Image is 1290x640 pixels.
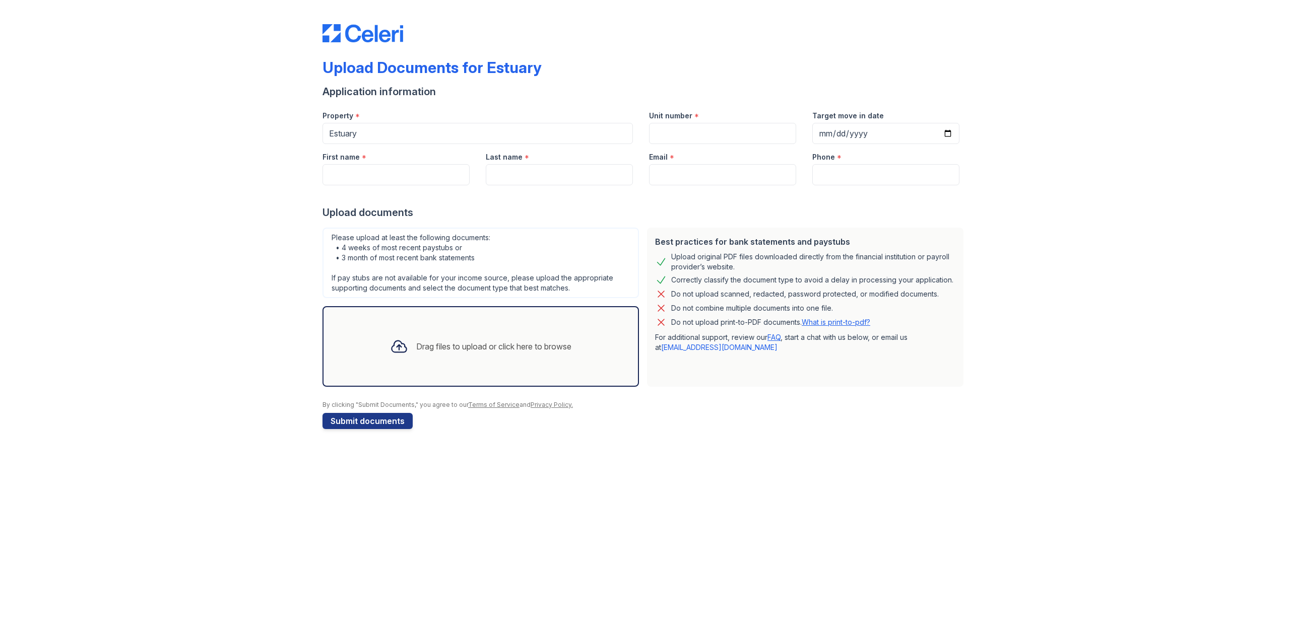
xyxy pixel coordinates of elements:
div: Correctly classify the document type to avoid a delay in processing your application. [671,274,953,286]
div: Please upload at least the following documents: • 4 weeks of most recent paystubs or • 3 month of... [322,228,639,298]
label: Phone [812,152,835,162]
label: Unit number [649,111,692,121]
div: Do not combine multiple documents into one file. [671,302,833,314]
div: Upload original PDF files downloaded directly from the financial institution or payroll provider’... [671,252,955,272]
div: Do not upload scanned, redacted, password protected, or modified documents. [671,288,939,300]
div: Application information [322,85,967,99]
p: Do not upload print-to-PDF documents. [671,317,870,327]
a: What is print-to-pdf? [802,318,870,326]
p: For additional support, review our , start a chat with us below, or email us at [655,332,955,352]
div: Best practices for bank statements and paystubs [655,236,955,248]
a: FAQ [767,333,781,341]
img: CE_Logo_Blue-a8612792a0a2168367f1c8372b55b34899dd931a85d93a1a3d3e32e68fde9ad4.png [322,24,403,42]
button: Submit documents [322,413,413,429]
div: Upload documents [322,205,967,220]
label: Property [322,111,353,121]
a: Terms of Service [468,401,520,408]
div: Upload Documents for Estuary [322,58,542,77]
a: [EMAIL_ADDRESS][DOMAIN_NAME] [661,343,778,351]
div: By clicking "Submit Documents," you agree to our and [322,401,967,409]
a: Privacy Policy. [531,401,573,408]
label: Target move in date [812,111,884,121]
div: Drag files to upload or click here to browse [416,340,571,352]
label: Email [649,152,668,162]
label: Last name [486,152,523,162]
label: First name [322,152,360,162]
